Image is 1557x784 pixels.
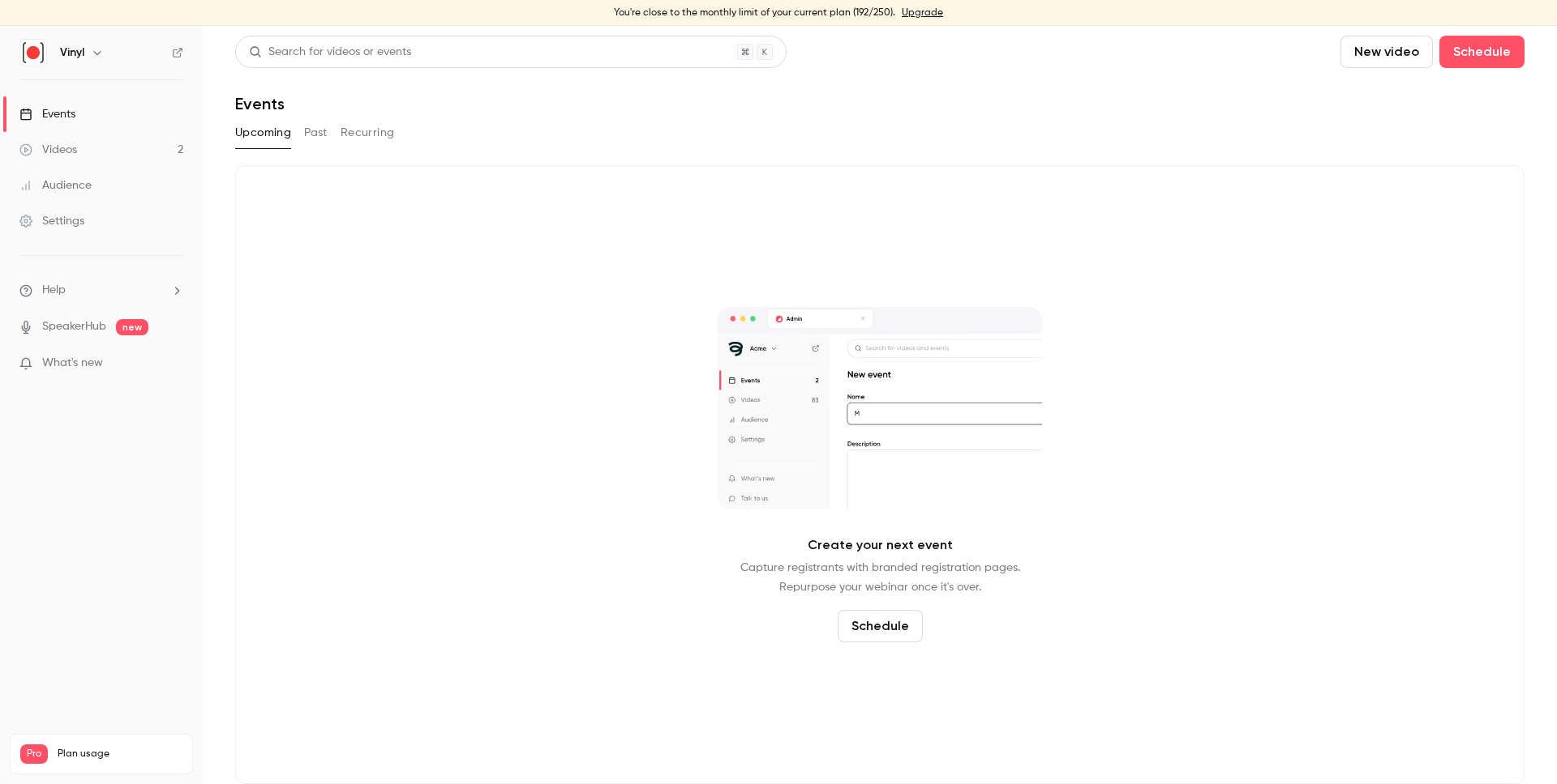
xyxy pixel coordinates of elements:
[19,282,183,299] li: help-dropdown-opener
[235,120,291,146] button: Upcoming
[19,177,92,194] div: Audience
[42,318,106,335] a: SpeakerHub
[249,44,411,61] div: Search for videos or events
[116,319,148,335] span: new
[19,106,75,122] div: Events
[1340,36,1433,68] button: New video
[164,356,183,371] iframe: Noticeable Trigger
[19,213,84,229] div: Settings
[838,610,923,642] button: Schedule
[20,744,48,764] span: Pro
[19,142,77,158] div: Videos
[808,535,953,555] p: Create your next event
[60,45,84,61] h6: Vinyl
[235,94,285,113] h1: Events
[42,282,66,299] span: Help
[58,748,182,761] span: Plan usage
[902,6,943,19] a: Upgrade
[42,355,103,372] span: What's new
[304,120,328,146] button: Past
[20,40,46,66] img: Vinyl
[341,120,395,146] button: Recurring
[740,558,1020,597] p: Capture registrants with branded registration pages. Repurpose your webinar once it's over.
[1439,36,1525,68] button: Schedule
